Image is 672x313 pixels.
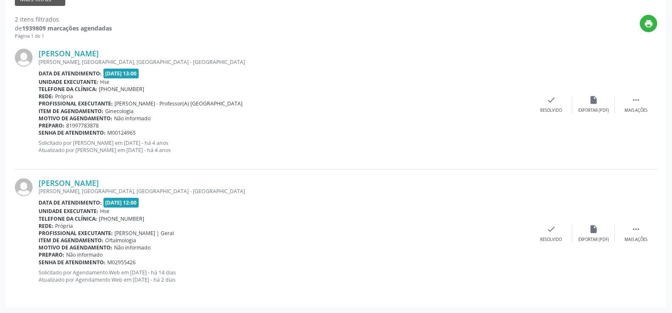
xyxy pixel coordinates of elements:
p: Solicitado por [PERSON_NAME] em [DATE] - há 4 anos Atualizado por [PERSON_NAME] em [DATE] - há 4 ... [39,139,530,154]
b: Preparo: [39,122,64,129]
span: [PERSON_NAME] | Geral [114,230,174,237]
b: Telefone da clínica: [39,215,97,222]
i:  [631,224,641,234]
b: Rede: [39,222,53,230]
div: Resolvido [540,237,562,243]
div: [PERSON_NAME], [GEOGRAPHIC_DATA], [GEOGRAPHIC_DATA] - [GEOGRAPHIC_DATA] [39,188,530,195]
span: Própria [55,93,73,100]
span: Não informado [66,251,103,258]
span: [PHONE_NUMBER] [99,215,144,222]
b: Motivo de agendamento: [39,244,112,251]
b: Senha de atendimento: [39,129,106,136]
b: Unidade executante: [39,208,98,215]
span: Hse [100,208,109,215]
b: Profissional executante: [39,230,113,237]
span: Não informado [114,244,151,251]
span: [PERSON_NAME] - Professor(A) [GEOGRAPHIC_DATA] [114,100,243,107]
span: M02955426 [107,259,136,266]
div: Exportar (PDF) [578,237,609,243]
i: print [644,19,653,28]
b: Telefone da clínica: [39,86,97,93]
span: Não informado [114,115,151,122]
b: Item de agendamento: [39,237,103,244]
b: Data de atendimento: [39,199,102,206]
div: Resolvido [540,108,562,114]
div: Página 1 de 1 [15,33,112,40]
span: M00124965 [107,129,136,136]
span: [DATE] 12:00 [103,198,139,208]
span: [PHONE_NUMBER] [99,86,144,93]
p: Solicitado por Agendamento Web em [DATE] - há 14 dias Atualizado por Agendamento Web em [DATE] - ... [39,269,530,283]
span: Oftalmologia [105,237,136,244]
a: [PERSON_NAME] [39,49,99,58]
div: Mais ações [625,108,647,114]
i: insert_drive_file [589,224,598,234]
b: Item de agendamento: [39,108,103,115]
span: Própria [55,222,73,230]
i: check [547,224,556,234]
span: Ginecologia [105,108,134,115]
b: Unidade executante: [39,78,98,86]
span: Hse [100,78,109,86]
i:  [631,95,641,105]
img: img [15,178,33,196]
b: Profissional executante: [39,100,113,107]
i: check [547,95,556,105]
img: img [15,49,33,66]
div: Exportar (PDF) [578,108,609,114]
a: [PERSON_NAME] [39,178,99,188]
div: 2 itens filtrados [15,15,112,24]
span: 81997783878 [66,122,99,129]
strong: 1939809 marcações agendadas [22,24,112,32]
b: Motivo de agendamento: [39,115,112,122]
i: insert_drive_file [589,95,598,105]
span: [DATE] 13:00 [103,69,139,78]
button: print [640,15,657,32]
b: Senha de atendimento: [39,259,106,266]
div: Mais ações [625,237,647,243]
div: [PERSON_NAME], [GEOGRAPHIC_DATA], [GEOGRAPHIC_DATA] - [GEOGRAPHIC_DATA] [39,58,530,66]
div: de [15,24,112,33]
b: Rede: [39,93,53,100]
b: Preparo: [39,251,64,258]
b: Data de atendimento: [39,70,102,77]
